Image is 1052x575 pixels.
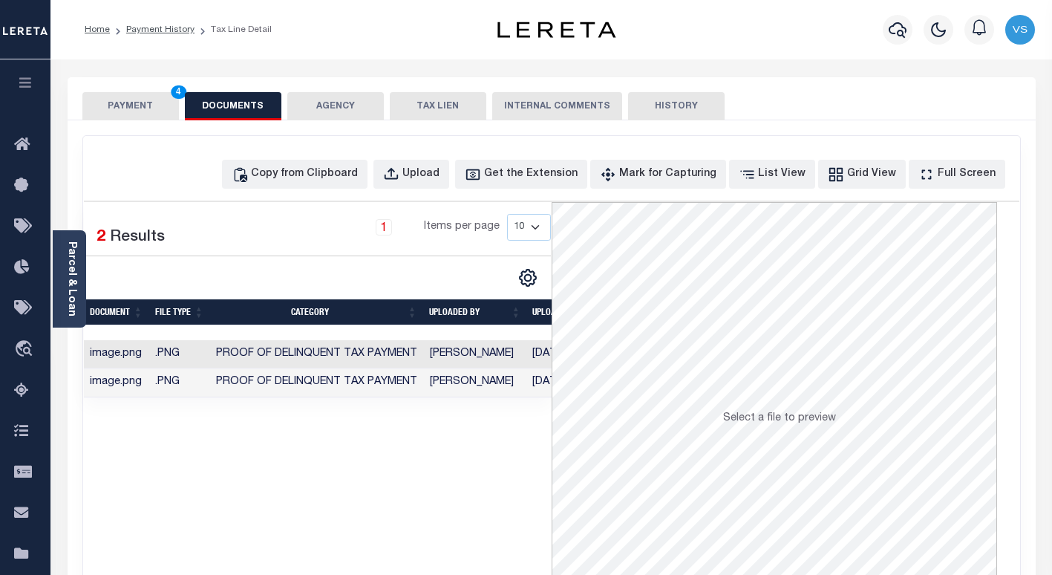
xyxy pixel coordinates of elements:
[818,160,906,189] button: Grid View
[373,160,449,189] button: Upload
[287,92,384,120] button: AGENCY
[110,226,165,250] label: Results
[195,23,272,36] li: Tax Line Detail
[526,368,603,397] td: [DATE]
[526,340,603,369] td: [DATE]
[909,160,1005,189] button: Full Screen
[619,166,716,183] div: Mark for Capturing
[455,160,587,189] button: Get the Extension
[729,160,815,189] button: List View
[424,219,500,235] span: Items per page
[376,219,392,235] a: 1
[590,160,726,189] button: Mark for Capturing
[126,25,195,34] a: Payment History
[149,340,210,369] td: .PNG
[216,377,417,387] span: Proof of Delinquent Tax Payment
[492,92,622,120] button: INTERNAL COMMENTS
[390,92,486,120] button: TAX LIEN
[758,166,806,183] div: List View
[82,92,179,120] button: PAYMENT
[84,299,149,325] th: Document: activate to sort column ascending
[84,368,149,397] td: image.png
[484,166,578,183] div: Get the Extension
[938,166,996,183] div: Full Screen
[210,299,423,325] th: CATEGORY: activate to sort column ascending
[66,241,76,316] a: Parcel & Loan
[1005,15,1035,45] img: svg+xml;base64,PHN2ZyB4bWxucz0iaHR0cDovL3d3dy53My5vcmcvMjAwMC9zdmciIHBvaW50ZXItZXZlbnRzPSJub25lIi...
[185,92,281,120] button: DOCUMENTS
[222,160,367,189] button: Copy from Clipboard
[149,368,210,397] td: .PNG
[85,25,110,34] a: Home
[216,348,417,359] span: Proof of Delinquent Tax Payment
[149,299,210,325] th: FILE TYPE: activate to sort column ascending
[84,340,149,369] td: image.png
[723,413,836,423] span: Select a file to preview
[526,299,603,325] th: UPLOADED ON: activate to sort column ascending
[424,340,526,369] td: [PERSON_NAME]
[847,166,896,183] div: Grid View
[171,85,186,99] span: 4
[497,22,616,38] img: logo-dark.svg
[424,368,526,397] td: [PERSON_NAME]
[402,166,440,183] div: Upload
[251,166,358,183] div: Copy from Clipboard
[14,340,38,360] i: travel_explore
[423,299,527,325] th: UPLOADED BY: activate to sort column ascending
[628,92,725,120] button: HISTORY
[97,230,105,245] span: 2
